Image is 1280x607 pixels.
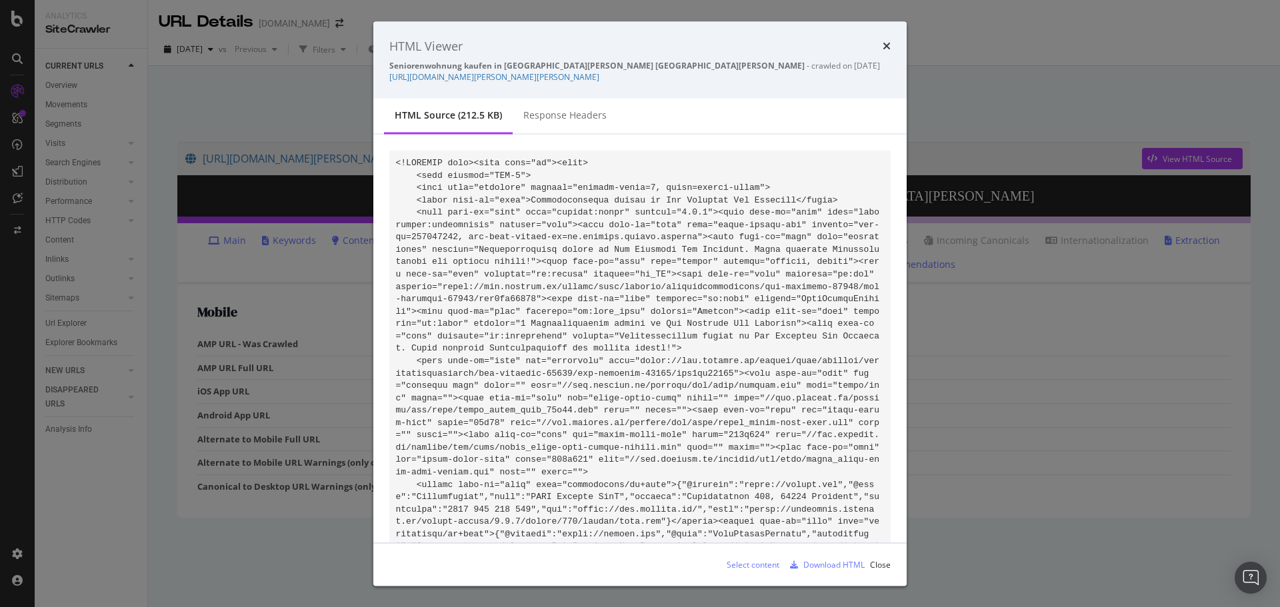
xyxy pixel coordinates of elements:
a: [URL][DOMAIN_NAME][PERSON_NAME][PERSON_NAME] [389,71,599,83]
div: HTML source (212.5 KB) [395,109,502,122]
button: Close [870,554,891,575]
div: Open Intercom Messenger [1235,562,1267,594]
div: Response Headers [523,109,607,122]
button: Select content [716,554,779,575]
div: modal [373,21,907,586]
div: Download HTML [803,558,865,570]
div: - crawled on [DATE] [389,60,891,71]
div: Close [870,558,891,570]
div: times [883,37,891,55]
div: HTML Viewer [389,37,463,55]
strong: Seniorenwohnung kaufen in [GEOGRAPHIC_DATA][PERSON_NAME] [GEOGRAPHIC_DATA][PERSON_NAME] [389,60,805,71]
div: Select content [727,558,779,570]
button: Download HTML [785,554,865,575]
